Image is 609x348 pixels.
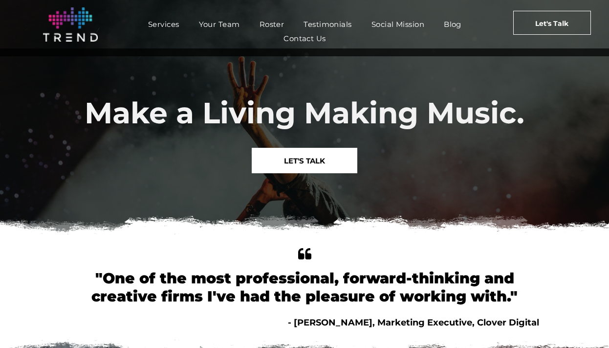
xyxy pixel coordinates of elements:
a: Social Mission [362,17,434,31]
span: - [PERSON_NAME], Marketing Executive, Clover Digital [288,317,539,328]
a: Contact Us [274,31,336,46]
a: Let's Talk [513,11,591,35]
img: logo [43,7,98,42]
a: Testimonials [294,17,361,31]
a: Blog [434,17,471,31]
a: Services [138,17,189,31]
span: Make a Living Making Music. [85,95,524,131]
font: "One of the most professional, forward-thinking and creative firms I've had the pleasure of worki... [91,269,518,305]
span: LET'S TALK [284,148,325,173]
a: LET'S TALK [252,148,357,173]
span: Let's Talk [535,11,568,36]
a: Your Team [189,17,250,31]
a: Roster [250,17,294,31]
